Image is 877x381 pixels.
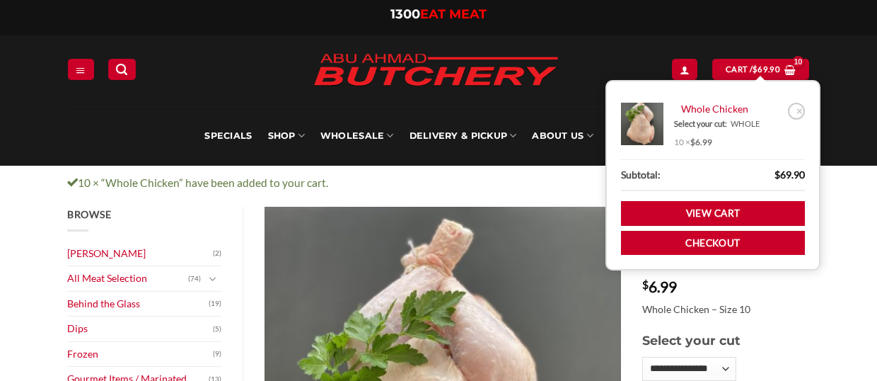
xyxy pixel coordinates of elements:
[420,6,487,22] span: EAT MEAT
[67,317,213,341] a: Dips
[621,231,805,256] a: Checkout
[67,241,213,266] a: [PERSON_NAME]
[67,208,111,220] span: Browse
[642,279,649,290] span: $
[774,169,805,181] bdi: 69.90
[753,64,780,74] bdi: 69.90
[213,319,221,340] span: (5)
[301,44,570,98] img: Abu Ahmad Butchery
[268,106,305,166] a: SHOP
[68,59,93,79] a: Menu
[690,137,712,147] bdi: 6.99
[774,169,780,181] span: $
[390,6,487,22] a: 1300EAT MEAT
[674,119,727,130] dt: Select your cut:
[204,271,221,287] button: Toggle
[674,137,712,148] span: 10 ×
[390,6,420,22] span: 1300
[67,292,209,317] a: Behind the Glass
[642,302,810,318] p: Whole Chicken – Size 10
[188,268,201,290] span: (74)
[726,63,780,76] span: Cart /
[642,278,677,295] bdi: 6.99
[209,293,221,314] span: (19)
[410,106,517,166] a: Delivery & Pickup
[674,103,784,115] a: Whole Chicken
[532,106,593,166] a: About Us
[57,174,820,192] div: 10 × “Whole Chicken” have been added to your cart.
[690,137,695,147] span: $
[642,333,740,348] span: Select your cut
[320,106,394,166] a: Wholesale
[67,342,213,367] a: Frozen
[204,106,252,166] a: Specials
[213,243,221,264] span: (2)
[213,343,221,365] span: (9)
[621,201,805,226] a: View cart
[674,119,780,130] div: WHOLE
[788,103,805,120] a: Remove Whole Chicken from cart
[712,59,809,79] a: View cart
[108,59,135,79] a: Search
[621,167,661,183] strong: Subtotal:
[672,59,697,79] a: Login
[67,266,188,291] a: All Meat Selection
[753,63,757,76] span: $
